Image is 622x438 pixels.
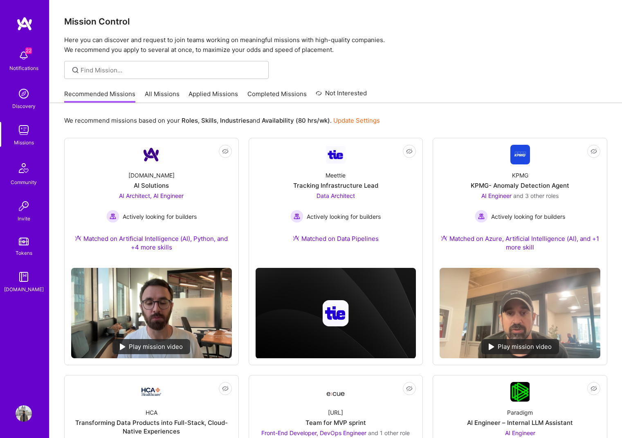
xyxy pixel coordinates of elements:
img: Actively looking for builders [106,210,119,223]
img: Company Logo [510,382,530,402]
a: Not Interested [316,88,367,103]
img: Invite [16,198,32,214]
img: play [489,344,494,350]
div: Matched on Artificial Intelligence (AI), Python, and +4 more skills [71,234,232,252]
img: Company Logo [326,384,346,399]
div: Tracking Infrastructure Lead [293,181,378,190]
span: and 1 other role [368,429,410,436]
p: Here you can discover and request to join teams working on meaningful missions with high-quality ... [64,35,607,55]
span: Front-End Developer, DevOps Engineer [261,429,366,436]
img: Community [14,158,34,178]
b: Roles [182,117,198,124]
i: icon EyeClosed [222,148,229,155]
a: User Avatar [13,405,34,422]
div: Meettie [326,171,346,180]
span: AI Architect, AI Engineer [119,192,184,199]
div: Team for MVP sprint [305,418,366,427]
i: icon EyeClosed [406,385,413,392]
img: Company Logo [141,145,161,164]
img: Ateam Purple Icon [75,235,81,241]
div: AI Engineer – Internal LLM Assistant [467,418,573,427]
div: Matched on Data Pipelines [293,234,379,243]
div: Play mission video [112,339,190,354]
div: AI Solutions [134,181,169,190]
span: 22 [25,47,32,54]
a: Company LogoMeettieTracking Infrastructure LeadData Architect Actively looking for buildersActive... [256,145,416,253]
a: Completed Missions [247,90,307,103]
a: Company LogoKPMGKPMG- Anomaly Detection AgentAI Engineer and 3 other rolesActively looking for bu... [440,145,600,261]
div: Paradigm [507,408,533,417]
div: Discovery [12,102,36,110]
div: Missions [14,138,34,147]
div: [DOMAIN_NAME] [128,171,175,180]
a: Applied Missions [189,90,238,103]
i: icon EyeClosed [591,385,597,392]
img: Company Logo [141,388,161,396]
div: Matched on Azure, Artificial Intelligence (AI), and +1 more skill [440,234,600,252]
p: We recommend missions based on your , , and . [64,116,380,125]
div: Invite [18,214,30,223]
img: Ateam Purple Icon [293,235,299,241]
div: [DOMAIN_NAME] [4,285,44,294]
a: Company Logo[DOMAIN_NAME]AI SolutionsAI Architect, AI Engineer Actively looking for buildersActiv... [71,145,232,261]
span: Data Architect [317,192,355,199]
span: Actively looking for builders [307,212,381,221]
b: Skills [201,117,217,124]
img: Actively looking for builders [475,210,488,223]
a: All Missions [145,90,180,103]
img: Company Logo [326,146,346,164]
span: Actively looking for builders [123,212,197,221]
span: AI Engineer [481,192,512,199]
a: Recommended Missions [64,90,135,103]
div: Tokens [16,249,32,257]
div: Community [11,178,37,186]
div: Transforming Data Products into Full-Stack, Cloud-Native Experiences [71,418,232,436]
img: guide book [16,269,32,285]
span: AI Engineer [505,429,535,436]
div: Play mission video [481,339,559,354]
i: icon SearchGrey [71,65,80,75]
img: No Mission [71,268,232,358]
img: Company Logo [510,145,530,164]
img: No Mission [440,268,600,358]
img: Ateam Purple Icon [441,235,447,241]
img: bell [16,47,32,64]
img: User Avatar [16,405,32,422]
b: Availability (80 hrs/wk) [262,117,330,124]
b: Industries [220,117,249,124]
i: icon EyeClosed [222,385,229,392]
img: logo [16,16,33,31]
img: discovery [16,85,32,102]
h3: Mission Control [64,16,607,27]
div: KPMG [512,171,528,180]
img: teamwork [16,122,32,138]
div: Notifications [9,64,38,72]
input: Find Mission... [81,66,263,74]
div: KPMG- Anomaly Detection Agent [471,181,569,190]
img: play [120,344,126,350]
i: icon EyeClosed [406,148,413,155]
img: tokens [19,238,29,245]
img: Actively looking for builders [290,210,303,223]
div: HCA [146,408,157,417]
img: cover [256,268,416,359]
span: Actively looking for builders [491,212,565,221]
div: [URL] [328,408,343,417]
img: Company logo [323,300,349,326]
i: icon EyeClosed [591,148,597,155]
span: and 3 other roles [513,192,559,199]
a: Update Settings [333,117,380,124]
